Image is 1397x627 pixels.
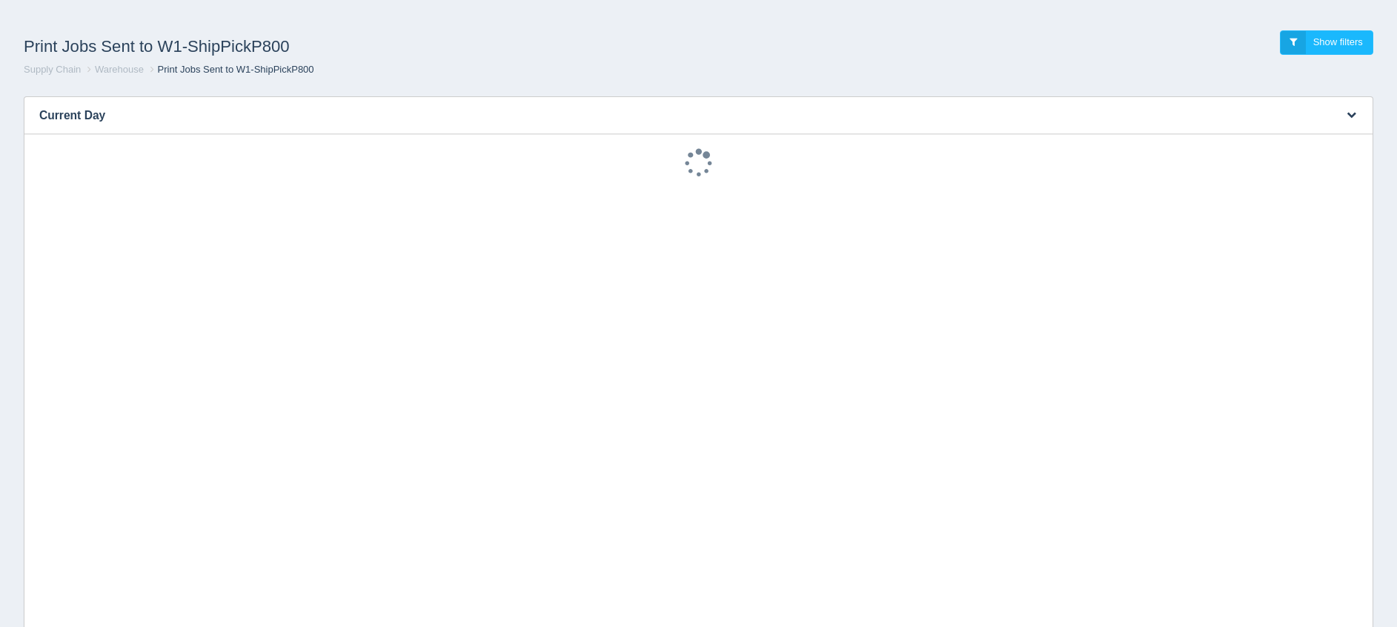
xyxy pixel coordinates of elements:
h1: Print Jobs Sent to W1-ShipPickP800 [24,30,699,63]
h3: Current Day [24,97,1327,134]
a: Warehouse [95,64,144,75]
span: Show filters [1313,36,1363,47]
a: Supply Chain [24,64,81,75]
a: Show filters [1280,30,1373,55]
li: Print Jobs Sent to W1-ShipPickP800 [147,63,314,77]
